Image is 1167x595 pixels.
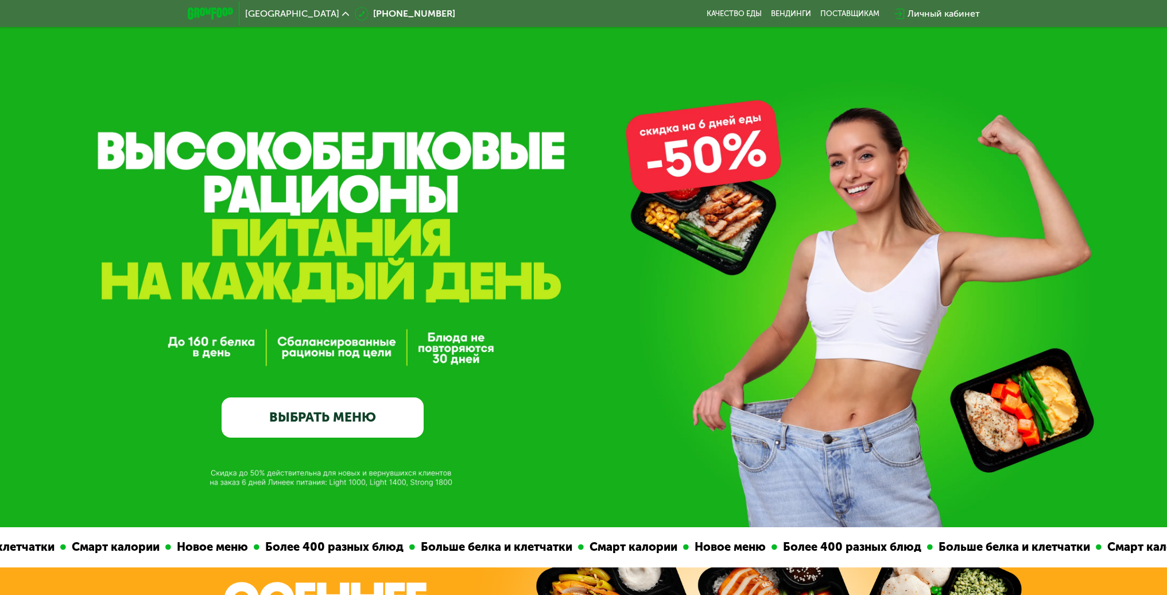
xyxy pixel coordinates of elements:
[222,397,424,438] a: ВЫБРАТЬ МЕНЮ
[245,9,339,18] span: [GEOGRAPHIC_DATA]
[355,7,455,21] a: [PHONE_NUMBER]
[820,9,879,18] div: поставщикам
[246,538,396,556] div: Более 400 разных блюд
[402,538,565,556] div: Больше белка и клетчатки
[158,538,241,556] div: Новое меню
[676,538,758,556] div: Новое меню
[707,9,762,18] a: Качество еды
[908,7,980,21] div: Личный кабинет
[53,538,152,556] div: Смарт калории
[764,538,914,556] div: Более 400 разных блюд
[920,538,1083,556] div: Больше белка и клетчатки
[771,9,811,18] a: Вендинги
[571,538,670,556] div: Смарт калории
